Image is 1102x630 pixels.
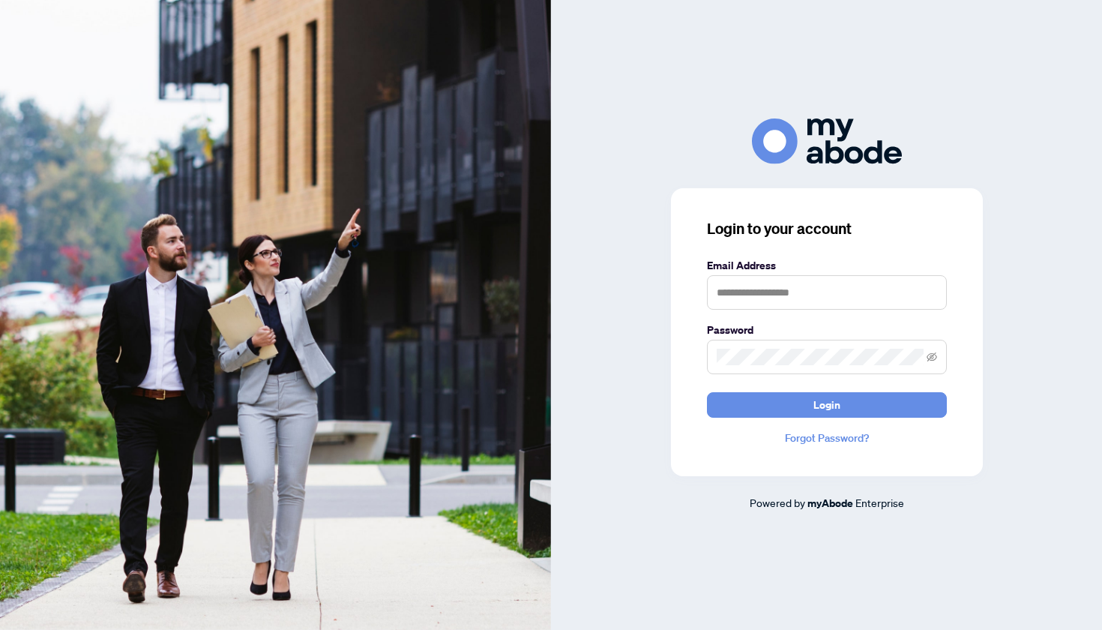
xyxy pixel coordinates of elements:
span: Powered by [750,496,805,509]
a: myAbode [807,495,853,511]
label: Password [707,322,947,338]
label: Email Address [707,257,947,274]
span: eye-invisible [927,352,937,362]
img: ma-logo [752,118,902,164]
button: Login [707,392,947,418]
span: Login [813,393,840,417]
h3: Login to your account [707,218,947,239]
span: Enterprise [855,496,904,509]
a: Forgot Password? [707,430,947,446]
